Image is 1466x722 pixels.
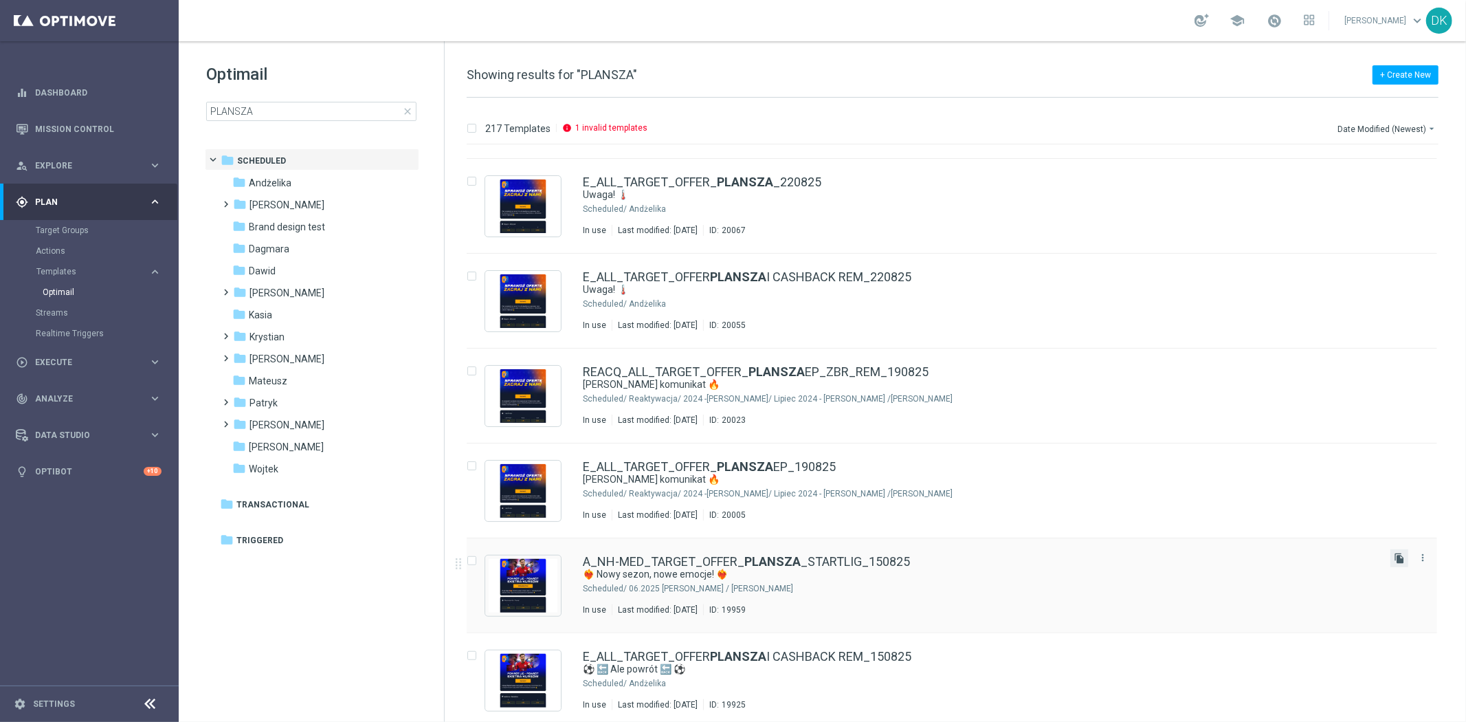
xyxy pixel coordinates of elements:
div: Scheduled/ [583,298,627,309]
i: info [562,123,572,133]
i: keyboard_arrow_right [148,195,162,208]
div: gps_fixed Plan keyboard_arrow_right [15,197,162,208]
img: 20023.jpeg [489,369,557,423]
div: ID: [703,604,746,615]
span: Data Studio [35,431,148,439]
div: Actions [36,241,177,261]
i: folder [233,285,247,299]
img: 20055.jpeg [489,274,557,328]
span: Brand design test [249,221,325,233]
div: ❤️‍🔥 Nowy sezon, nowe emocje! ❤️‍🔥 [583,568,1379,581]
i: folder [232,175,246,189]
a: E_ALL_TARGET_OFFER_PLANSZAEP_190825 [583,461,836,473]
div: Press SPACE to select this row. [453,444,1463,538]
button: person_search Explore keyboard_arrow_right [15,160,162,171]
i: keyboard_arrow_right [148,159,162,172]
i: keyboard_arrow_right [148,355,162,369]
i: file_copy [1394,553,1405,564]
div: Last modified: [DATE] [612,225,703,236]
div: Realtime Triggers [36,323,177,344]
div: Press SPACE to select this row. [453,254,1463,349]
div: ID: [703,225,746,236]
a: Uwaga! 🌡️ [583,283,1348,296]
div: +10 [144,467,162,476]
i: settings [14,698,26,710]
b: PLANSZA [717,175,773,189]
a: ❤️‍🔥 Nowy sezon, nowe emocje! ❤️‍🔥 [583,568,1348,581]
div: Ważny komunikat 🔥 [583,378,1379,391]
div: ID: [703,510,746,521]
i: folder [233,329,247,343]
span: Piotr G. [249,419,324,431]
div: In use [583,415,606,426]
div: Templates [36,261,177,303]
div: Streams [36,303,177,323]
b: PLANSZA [744,554,801,569]
img: 20005.jpeg [489,464,557,518]
div: Scheduled/ [583,393,627,404]
i: folder [220,533,234,547]
a: [PERSON_NAME]keyboard_arrow_down [1343,10,1426,31]
i: equalizer [16,87,28,99]
img: 20067.jpeg [489,179,557,233]
div: Last modified: [DATE] [612,604,703,615]
img: 19959.jpeg [489,559,557,613]
span: Kasia [249,309,272,321]
span: Antoni L. [249,199,324,211]
i: lightbulb [16,466,28,478]
b: PLANSZA [717,459,773,474]
button: file_copy [1390,549,1408,567]
span: Templates [36,267,135,276]
div: lightbulb Optibot +10 [15,466,162,477]
b: PLANSZA [748,364,805,379]
button: Date Modified (Newest)arrow_drop_down [1336,120,1439,137]
span: close [402,106,413,117]
div: Scheduled/Andżelika [629,678,1379,689]
div: Templates [36,267,148,276]
p: 1 invalid templates [575,122,647,133]
span: Krystian [249,331,285,343]
div: Analyze [16,393,148,405]
div: 20055 [722,320,746,331]
b: PLANSZA [710,649,766,664]
i: folder [232,263,246,277]
button: Mission Control [15,124,162,135]
div: In use [583,604,606,615]
div: Press SPACE to select this row. [453,538,1463,633]
i: folder [233,395,247,409]
div: Explore [16,160,148,172]
div: Scheduled/Kamil N. /06.2025 Kamil [629,583,1379,594]
div: Last modified: [DATE] [612,510,703,521]
a: ⚽ 🔙 Ale powrót 🔙 ⚽ [583,663,1348,676]
div: Execute [16,356,148,369]
div: ID: [703,699,746,710]
span: Tomek K. [249,441,324,453]
i: arrow_drop_down [1426,123,1437,134]
div: Optimail [43,282,177,303]
span: Execute [35,358,148,367]
div: play_circle_outline Execute keyboard_arrow_right [15,357,162,368]
a: E_ALL_TARGET_OFFERPLANSZAI CASHBACK REM_150825 [583,650,911,663]
a: [PERSON_NAME] komunikat 🔥 [583,473,1348,486]
h1: Optimail [206,63,417,85]
a: Uwaga! 🌡️ [583,188,1348,201]
div: 19959 [722,604,746,615]
div: Uwaga! 🌡️ [583,188,1379,201]
div: Data Studio keyboard_arrow_right [15,430,162,441]
i: keyboard_arrow_right [148,428,162,441]
i: folder [233,351,247,365]
p: 217 Templates [485,122,551,135]
div: Scheduled/Andżelika [629,298,1379,309]
i: gps_fixed [16,196,28,208]
button: equalizer Dashboard [15,87,162,98]
a: [PERSON_NAME] komunikat 🔥 [583,378,1348,391]
i: keyboard_arrow_right [148,392,162,405]
span: Plan [35,198,148,206]
div: Press SPACE to select this row. [453,159,1463,254]
a: Optibot [35,453,144,490]
i: folder [233,197,247,211]
div: Press SPACE to select this row. [453,349,1463,444]
div: Last modified: [DATE] [612,320,703,331]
